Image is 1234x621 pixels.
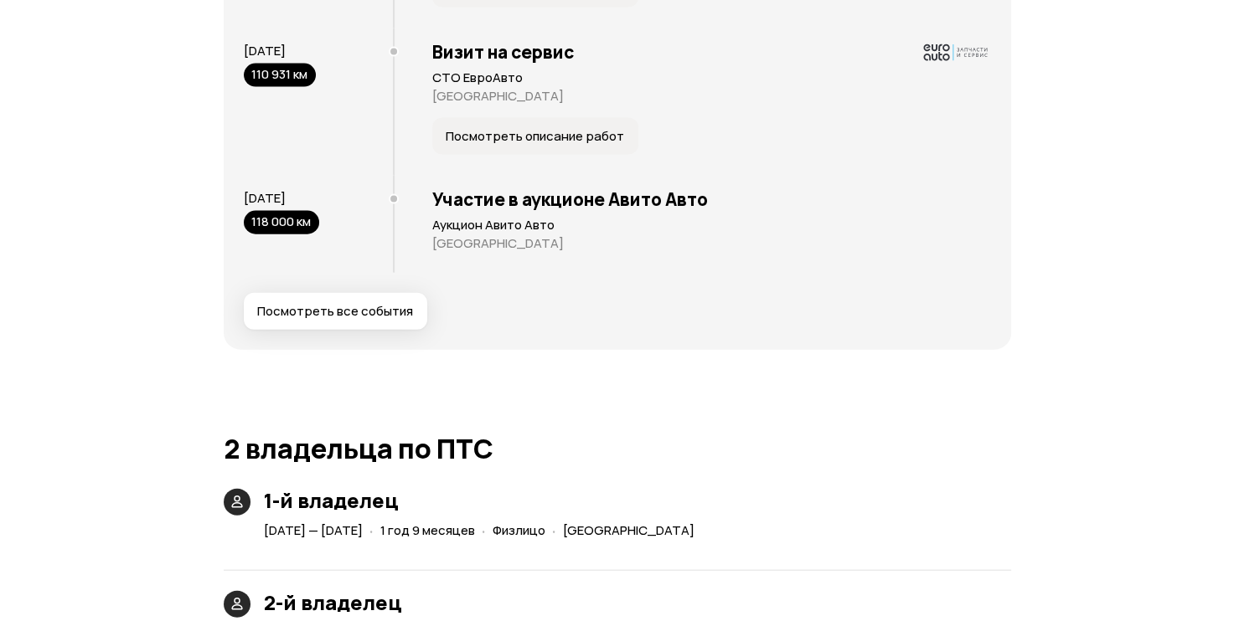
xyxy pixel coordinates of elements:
div: 110 931 км [244,64,316,87]
img: logo [920,41,991,64]
button: Посмотреть описание работ [432,118,638,155]
span: [DATE] [244,189,286,207]
span: [GEOGRAPHIC_DATA] [563,521,694,539]
h3: Участие в аукционе Авито Авто [432,188,991,210]
span: Физлицо [493,521,545,539]
span: · [482,516,486,544]
button: Посмотреть все события [244,293,427,330]
span: Посмотреть все события [257,303,413,320]
h3: Визит на сервис [432,41,991,63]
span: Посмотреть описание работ [446,128,624,145]
p: [GEOGRAPHIC_DATA] [432,88,991,105]
h1: 2 владельца по ПТС [224,434,1011,464]
p: СТО ЕвроАвто [432,69,991,86]
h3: 1-й владелец [264,489,701,512]
span: 1 год 9 месяцев [380,521,475,539]
p: Аукцион Авито Авто [432,217,991,234]
h3: 2-й владелец [264,591,623,614]
p: [GEOGRAPHIC_DATA] [432,235,991,252]
span: [DATE] [244,42,286,59]
span: [DATE] — [DATE] [264,521,363,539]
div: 118 000 км [244,211,319,234]
span: · [552,516,556,544]
span: · [369,516,374,544]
